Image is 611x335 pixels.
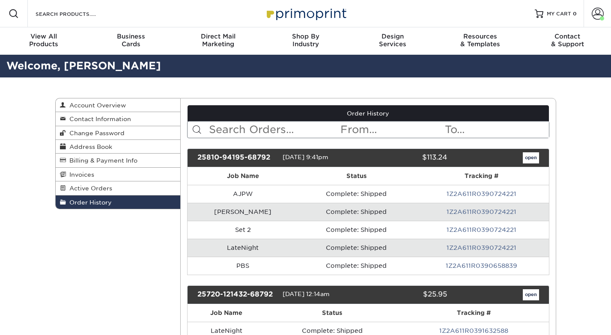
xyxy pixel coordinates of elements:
[66,157,137,164] span: Billing & Payment Info
[66,143,112,150] span: Address Book
[265,304,399,322] th: Status
[447,244,516,251] a: 1Z2A611R0390724221
[573,11,577,17] span: 0
[87,33,175,40] span: Business
[56,168,181,181] a: Invoices
[56,181,181,195] a: Active Orders
[436,33,524,40] span: Resources
[447,226,516,233] a: 1Z2A611R0390724221
[524,27,611,55] a: Contact& Support
[175,33,262,48] div: Marketing
[523,152,539,163] a: open
[188,105,549,122] a: Order History
[446,262,517,269] a: 1Z2A611R0390658839
[56,140,181,154] a: Address Book
[414,167,549,185] th: Tracking #
[262,33,349,48] div: Industry
[362,152,453,163] div: $113.24
[298,239,414,257] td: Complete: Shipped
[66,130,125,136] span: Change Password
[56,126,181,140] a: Change Password
[447,190,516,197] a: 1Z2A611R0390724221
[175,33,262,40] span: Direct Mail
[191,152,283,163] div: 25810-94195-68792
[2,309,73,332] iframe: Google Customer Reviews
[283,154,328,160] span: [DATE] 9:41pm
[188,167,298,185] th: Job Name
[444,122,548,138] input: To...
[56,154,181,167] a: Billing & Payment Info
[35,9,118,19] input: SEARCH PRODUCTS.....
[175,27,262,55] a: Direct MailMarketing
[188,239,298,257] td: LateNight
[547,10,571,18] span: MY CART
[188,185,298,203] td: AJPW
[56,98,181,112] a: Account Overview
[66,199,112,206] span: Order History
[447,208,516,215] a: 1Z2A611R0390724221
[524,33,611,40] span: Contact
[349,27,436,55] a: DesignServices
[66,102,126,109] span: Account Overview
[188,203,298,221] td: [PERSON_NAME]
[524,33,611,48] div: & Support
[66,185,112,192] span: Active Orders
[87,33,175,48] div: Cards
[298,167,414,185] th: Status
[436,33,524,48] div: & Templates
[56,112,181,126] a: Contact Information
[208,122,340,138] input: Search Orders...
[362,289,453,300] div: $25.95
[262,33,349,40] span: Shop By
[263,4,349,23] img: Primoprint
[188,257,298,275] td: PBS
[298,185,414,203] td: Complete: Shipped
[56,196,181,209] a: Order History
[298,221,414,239] td: Complete: Shipped
[188,304,265,322] th: Job Name
[283,291,330,297] span: [DATE] 12:14am
[66,116,131,122] span: Contact Information
[399,304,548,322] th: Tracking #
[262,27,349,55] a: Shop ByIndustry
[298,257,414,275] td: Complete: Shipped
[349,33,436,40] span: Design
[87,27,175,55] a: BusinessCards
[523,289,539,300] a: open
[436,27,524,55] a: Resources& Templates
[340,122,444,138] input: From...
[188,221,298,239] td: Set 2
[349,33,436,48] div: Services
[191,289,283,300] div: 25720-121432-68792
[66,171,94,178] span: Invoices
[298,203,414,221] td: Complete: Shipped
[439,327,508,334] a: 1Z2A611R0391632588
